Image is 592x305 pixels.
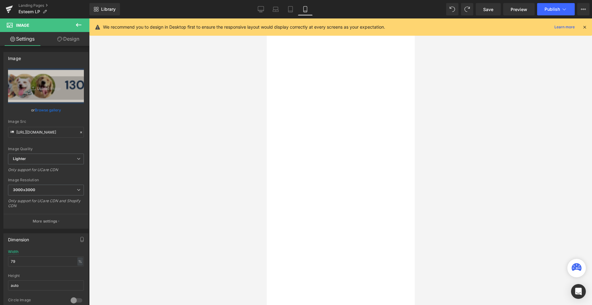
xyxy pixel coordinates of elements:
[13,187,35,192] b: 3000x3000
[8,250,18,254] div: Width
[4,214,88,228] button: More settings
[46,32,91,46] a: Design
[18,9,40,14] span: Esteem LP
[8,274,84,278] div: Height
[503,3,535,15] a: Preview
[283,3,298,15] a: Tablet
[537,3,575,15] button: Publish
[8,234,29,242] div: Dimension
[268,3,283,15] a: Laptop
[8,147,84,151] div: Image Quality
[35,105,61,115] a: Browse gallery
[8,127,84,138] input: Link
[552,23,577,31] a: Learn more
[577,3,590,15] button: More
[103,24,385,30] p: We recommend you to design in Desktop first to ensure the responsive layout would display correct...
[461,3,473,15] button: Redo
[8,199,84,212] div: Only support for UCare CDN and Shopify CDN
[483,6,493,13] span: Save
[545,7,560,12] span: Publish
[8,178,84,182] div: Image Resolution
[8,107,84,113] div: or
[571,284,586,299] div: Open Intercom Messenger
[89,3,120,15] a: New Library
[298,3,313,15] a: Mobile
[77,257,83,266] div: %
[8,167,84,176] div: Only support for UCare CDN
[18,3,89,8] a: Landing Pages
[33,219,57,224] p: More settings
[8,52,21,61] div: Image
[8,298,64,304] div: Circle Image
[16,23,29,28] span: Image
[13,156,26,161] b: Lighter
[101,6,116,12] span: Library
[511,6,527,13] span: Preview
[8,280,84,291] input: auto
[8,256,84,267] input: auto
[8,119,84,124] div: Image Src
[446,3,458,15] button: Undo
[253,3,268,15] a: Desktop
